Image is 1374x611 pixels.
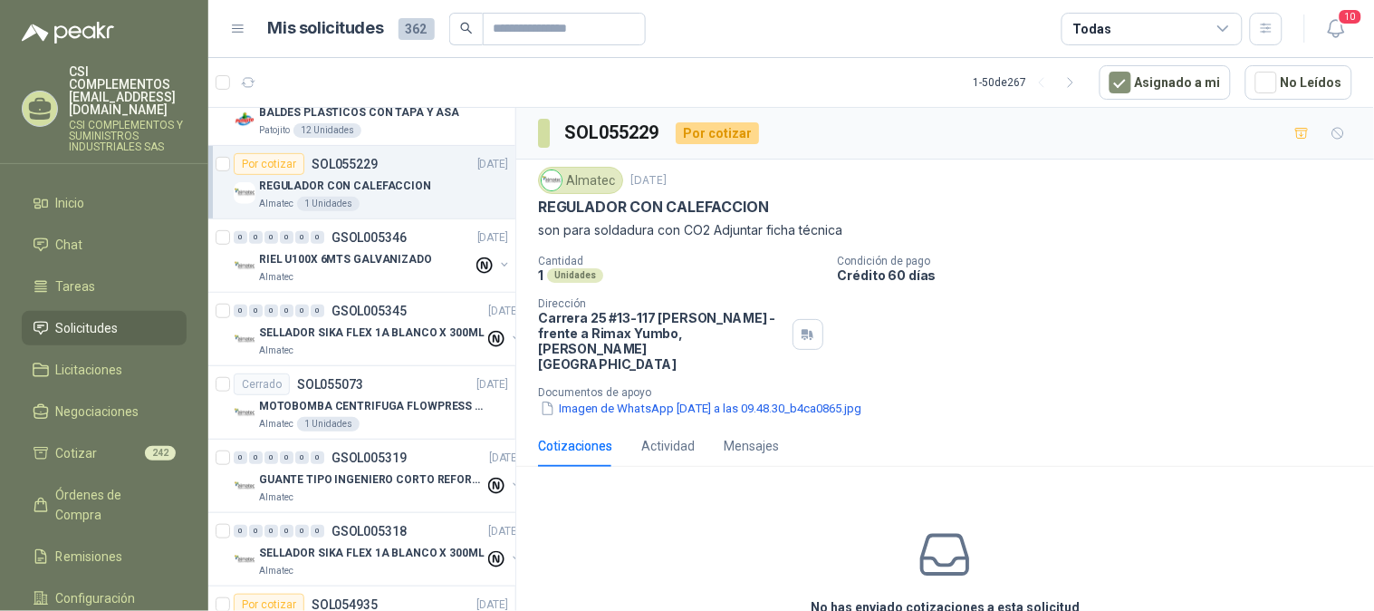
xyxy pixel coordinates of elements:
[538,267,543,283] p: 1
[234,153,304,175] div: Por cotizar
[293,123,361,138] div: 12 Unidades
[547,268,603,283] div: Unidades
[259,471,485,489] p: GUANTE TIPO INGENIERO CORTO REFORZADO
[311,525,324,538] div: 0
[145,446,176,461] span: 242
[69,65,187,116] p: CSI COMPLEMENTOS [EMAIL_ADDRESS][DOMAIN_NAME]
[1320,13,1352,45] button: 10
[56,485,169,525] span: Órdenes de Compra
[56,588,136,608] span: Configuración
[208,73,515,146] a: Por adjudicarSOL055235[DATE] Company LogoBALDES PLASTICOS CON TAPA Y ASAPatojito12 Unidades
[311,451,324,464] div: 0
[69,120,187,152] p: CSI COMPLEMENTOS Y SUMINISTROS INDUSTRIALES SAS
[399,18,435,40] span: 362
[259,545,485,562] p: SELLADOR SIKA FLEX 1A BLANCO X 300ML
[264,305,278,317] div: 0
[264,451,278,464] div: 0
[259,564,293,578] p: Almatec
[538,220,1352,240] p: son para soldadura con CO2 Adjuntar ficha técnica
[538,386,1367,399] p: Documentos de apoyo
[234,549,255,571] img: Company Logo
[477,376,508,393] p: [DATE]
[264,525,278,538] div: 0
[538,167,623,194] div: Almatec
[331,305,407,317] p: GSOL005345
[56,547,123,567] span: Remisiones
[297,417,360,432] div: 1 Unidades
[56,276,96,296] span: Tareas
[234,520,524,578] a: 0 0 0 0 0 0 GSOL005318[DATE] Company LogoSELLADOR SIKA FLEX 1A BLANCO X 300MLAlmatec
[234,305,247,317] div: 0
[259,490,293,505] p: Almatec
[234,476,255,498] img: Company Logo
[234,447,524,505] a: 0 0 0 0 0 0 GSOL005319[DATE] Company LogoGUANTE TIPO INGENIERO CORTO REFORZADOAlmatec
[56,360,123,380] span: Licitaciones
[268,15,384,42] h1: Mis solicitudes
[56,402,139,422] span: Negociaciones
[56,318,119,338] span: Solicitudes
[538,198,769,217] p: REGULADOR CON CALEFACCION
[22,539,187,574] a: Remisiones
[1245,65,1352,100] button: No Leídos
[234,525,247,538] div: 0
[249,525,263,538] div: 0
[538,399,863,418] button: Imagen de WhatsApp [DATE] a las 09.48.30_b4ca0865.jpg
[259,325,485,342] p: SELLADOR SIKA FLEX 1A BLANCO X 300ML
[538,310,785,372] p: Carrera 25 #13-117 [PERSON_NAME] - frente a Rimax Yumbo , [PERSON_NAME][GEOGRAPHIC_DATA]
[331,451,407,464] p: GSOL005319
[724,436,779,456] div: Mensajes
[22,478,187,532] a: Órdenes de Compra
[280,231,293,244] div: 0
[630,172,667,189] p: [DATE]
[22,394,187,429] a: Negociaciones
[22,311,187,345] a: Solicitudes
[542,170,562,190] img: Company Logo
[489,450,520,467] p: [DATE]
[234,231,247,244] div: 0
[280,451,293,464] div: 0
[234,256,255,277] img: Company Logo
[22,353,187,387] a: Licitaciones
[331,231,407,244] p: GSOL005346
[489,523,520,540] p: [DATE]
[234,451,247,464] div: 0
[234,227,512,285] a: 0 0 0 0 0 0 GSOL005346[DATE] Company LogoRIEL U100X 6MTS GALVANIZADOAlmatec
[208,366,515,440] a: CerradoSOL055073[DATE] Company LogoMOTOBOMBA CENTRIFUGA FLOWPRESS 1.5HP-220Almatec1 Unidades
[295,231,309,244] div: 0
[249,451,263,464] div: 0
[56,443,98,463] span: Cotizar
[477,156,508,173] p: [DATE]
[489,303,520,320] p: [DATE]
[259,178,431,195] p: REGULADOR CON CALEFACCION
[1100,65,1231,100] button: Asignado a mi
[22,22,114,44] img: Logo peakr
[259,251,432,268] p: RIEL U100X 6MTS GALVANIZADO
[838,267,1367,283] p: Crédito 60 días
[22,228,187,262] a: Chat
[477,229,508,247] p: [DATE]
[249,305,263,317] div: 0
[295,305,309,317] div: 0
[280,305,293,317] div: 0
[56,193,85,213] span: Inicio
[208,146,515,219] a: Por cotizarSOL055229[DATE] Company LogoREGULADOR CON CALEFACCIONAlmatec1 Unidades
[259,344,293,358] p: Almatec
[1338,8,1363,25] span: 10
[297,378,363,391] p: SOL055073
[460,22,473,34] span: search
[234,373,290,395] div: Cerrado
[249,231,263,244] div: 0
[259,197,293,211] p: Almatec
[311,231,324,244] div: 0
[295,451,309,464] div: 0
[56,235,83,255] span: Chat
[974,68,1085,97] div: 1 - 50 de 267
[259,123,290,138] p: Patojito
[538,297,785,310] p: Dirección
[1073,19,1111,39] div: Todas
[234,109,255,131] img: Company Logo
[312,598,378,611] p: SOL054935
[234,329,255,351] img: Company Logo
[676,122,759,144] div: Por cotizar
[264,231,278,244] div: 0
